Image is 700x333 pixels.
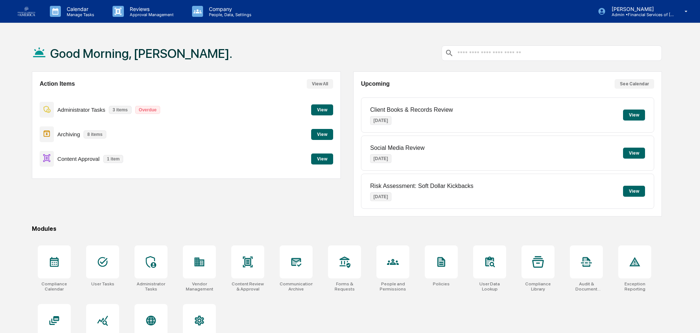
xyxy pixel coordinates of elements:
[183,281,216,292] div: Vendor Management
[433,281,450,286] div: Policies
[103,155,124,163] p: 1 item
[370,183,474,189] p: Risk Assessment: Soft Dollar Kickbacks
[570,281,603,292] div: Audit & Document Logs
[40,81,75,87] h2: Action Items
[606,6,674,12] p: [PERSON_NAME]
[58,156,100,162] p: Content Approval
[58,107,106,113] p: Administrator Tasks
[311,129,333,140] button: View
[370,116,391,125] p: [DATE]
[124,6,177,12] p: Reviews
[311,104,333,115] button: View
[231,281,264,292] div: Content Review & Approval
[58,131,80,137] p: Archiving
[135,106,161,114] p: Overdue
[370,154,391,163] p: [DATE]
[370,192,391,201] p: [DATE]
[328,281,361,292] div: Forms & Requests
[280,281,313,292] div: Communications Archive
[361,81,390,87] h2: Upcoming
[623,148,645,159] button: View
[623,186,645,197] button: View
[311,130,333,137] a: View
[50,46,232,61] h1: Good Morning, [PERSON_NAME].
[618,281,651,292] div: Exception Reporting
[623,110,645,121] button: View
[203,6,255,12] p: Company
[370,107,453,113] p: Client Books & Records Review
[109,106,131,114] p: 3 items
[370,145,425,151] p: Social Media Review
[91,281,114,286] div: User Tasks
[84,130,106,138] p: 8 items
[203,12,255,17] p: People, Data, Settings
[38,281,71,292] div: Compliance Calendar
[32,225,662,232] div: Modules
[124,12,177,17] p: Approval Management
[311,106,333,113] a: View
[307,79,333,89] button: View All
[311,155,333,162] a: View
[61,6,98,12] p: Calendar
[311,153,333,164] button: View
[135,281,167,292] div: Administrator Tasks
[18,7,35,16] img: logo
[522,281,555,292] div: Compliance Library
[606,12,674,17] p: Admin • Financial Services of [GEOGRAPHIC_DATA]
[473,281,506,292] div: User Data Lookup
[615,79,654,89] button: See Calendar
[61,12,98,17] p: Manage Tasks
[376,281,409,292] div: People and Permissions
